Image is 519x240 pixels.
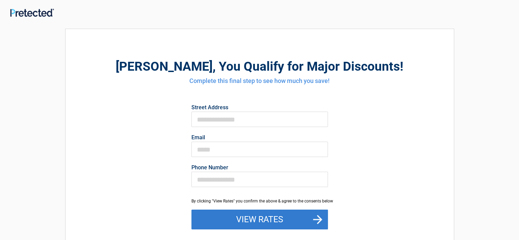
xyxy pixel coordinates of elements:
label: Email [191,135,328,140]
img: Main Logo [10,9,54,16]
label: Phone Number [191,165,328,170]
div: By clicking "View Rates" you confirm the above & agree to the consents below [191,198,328,204]
h4: Complete this final step to see how much you save! [103,76,416,85]
h2: , You Qualify for Major Discounts! [103,58,416,75]
label: Street Address [191,105,328,110]
span: [PERSON_NAME] [116,59,213,74]
button: View Rates [191,210,328,229]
